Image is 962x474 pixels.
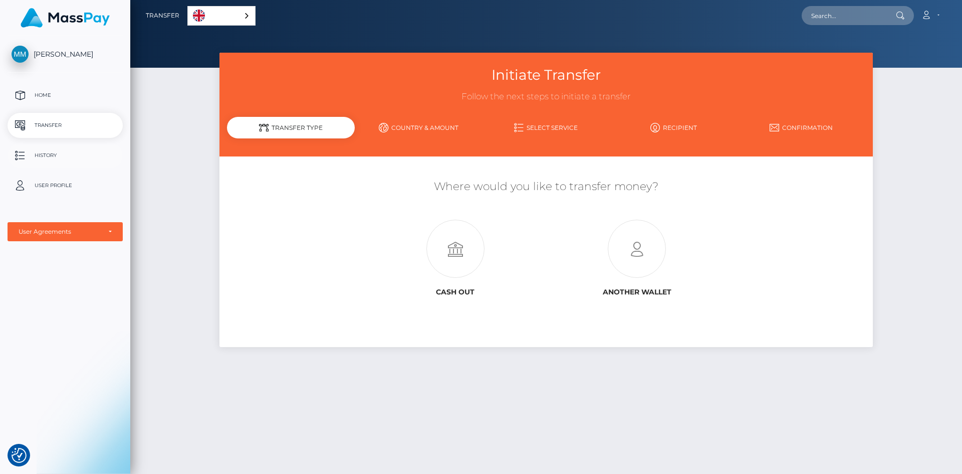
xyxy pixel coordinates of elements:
[372,288,539,296] h6: Cash out
[8,113,123,138] a: Transfer
[187,6,256,26] div: Language
[610,119,738,136] a: Recipient
[802,6,896,25] input: Search...
[12,448,27,463] img: Revisit consent button
[12,178,119,193] p: User Profile
[12,88,119,103] p: Home
[21,8,110,28] img: MassPay
[8,173,123,198] a: User Profile
[19,228,101,236] div: User Agreements
[227,91,865,103] h3: Follow the next steps to initiate a transfer
[483,119,610,136] a: Select Service
[8,143,123,168] a: History
[8,83,123,108] a: Home
[12,148,119,163] p: History
[146,5,179,26] a: Transfer
[554,288,720,296] h6: Another wallet
[188,7,255,25] a: English
[227,179,865,195] h5: Where would you like to transfer money?
[12,118,119,133] p: Transfer
[8,222,123,241] button: User Agreements
[355,119,483,136] a: Country & Amount
[187,6,256,26] aside: Language selected: English
[12,448,27,463] button: Consent Preferences
[227,65,865,85] h3: Initiate Transfer
[738,119,865,136] a: Confirmation
[8,50,123,59] span: [PERSON_NAME]
[227,117,355,138] div: Transfer Type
